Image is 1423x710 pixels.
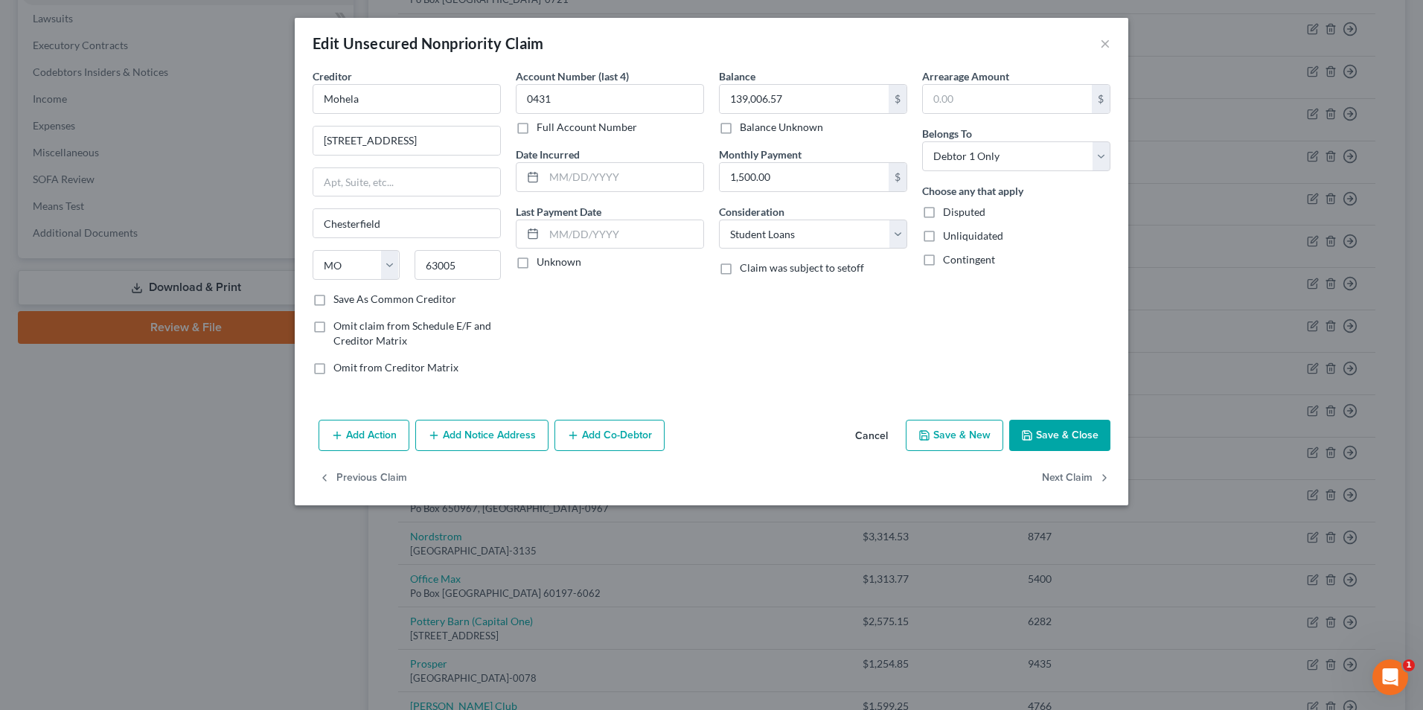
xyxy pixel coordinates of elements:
[943,253,995,266] span: Contingent
[516,84,704,114] input: XXXX
[943,205,985,218] span: Disputed
[554,420,665,451] button: Add Co-Debtor
[537,120,637,135] label: Full Account Number
[1009,420,1110,451] button: Save & Close
[720,163,889,191] input: 0.00
[719,147,802,162] label: Monthly Payment
[740,261,864,274] span: Claim was subject to setoff
[313,209,500,237] input: Enter city...
[922,68,1009,84] label: Arrearage Amount
[719,204,784,220] label: Consideration
[313,33,544,54] div: Edit Unsecured Nonpriority Claim
[720,85,889,113] input: 0.00
[1403,659,1415,671] span: 1
[415,250,502,280] input: Enter zip...
[333,292,456,307] label: Save As Common Creditor
[333,361,458,374] span: Omit from Creditor Matrix
[1372,659,1408,695] iframe: Intercom live chat
[313,168,500,196] input: Apt, Suite, etc...
[1042,463,1110,494] button: Next Claim
[923,85,1092,113] input: 0.00
[516,68,629,84] label: Account Number (last 4)
[1092,85,1110,113] div: $
[319,420,409,451] button: Add Action
[943,229,1003,242] span: Unliquidated
[333,319,491,347] span: Omit claim from Schedule E/F and Creditor Matrix
[313,127,500,155] input: Enter address...
[740,120,823,135] label: Balance Unknown
[889,163,906,191] div: $
[1100,34,1110,52] button: ×
[516,204,601,220] label: Last Payment Date
[516,147,580,162] label: Date Incurred
[544,220,703,249] input: MM/DD/YYYY
[415,420,549,451] button: Add Notice Address
[906,420,1003,451] button: Save & New
[922,183,1023,199] label: Choose any that apply
[719,68,755,84] label: Balance
[537,255,581,269] label: Unknown
[313,70,352,83] span: Creditor
[889,85,906,113] div: $
[922,127,972,140] span: Belongs To
[544,163,703,191] input: MM/DD/YYYY
[319,463,407,494] button: Previous Claim
[313,84,501,114] input: Search creditor by name...
[843,421,900,451] button: Cancel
